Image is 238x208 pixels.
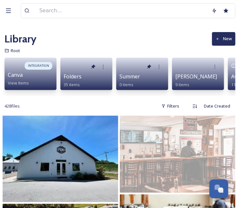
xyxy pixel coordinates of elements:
[64,74,81,87] a: Folders35 items
[119,73,140,80] span: Summer
[175,73,217,80] span: [PERSON_NAME]
[64,73,81,80] span: Folders
[119,74,140,87] a: Summer0 items
[8,80,29,86] span: View Items
[201,100,233,112] div: Date Created
[3,54,58,90] a: INTEGRATIONCanvaView Items
[209,179,228,198] button: Open Chat
[175,82,189,87] span: 9 items
[3,116,118,202] img: pro re nata .jpeg
[36,4,208,18] input: Search...
[120,116,235,193] img: redbeard brewing .jpg
[64,82,80,87] span: 35 items
[8,71,23,78] span: Canva
[28,64,49,68] span: INTEGRATION
[158,100,182,112] div: Filters
[11,48,20,53] span: Root
[175,74,217,87] a: [PERSON_NAME]9 items
[5,103,20,109] span: 428 file s
[5,31,36,47] a: Library
[11,47,20,54] a: Root
[212,32,235,45] button: New
[119,82,133,87] span: 0 items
